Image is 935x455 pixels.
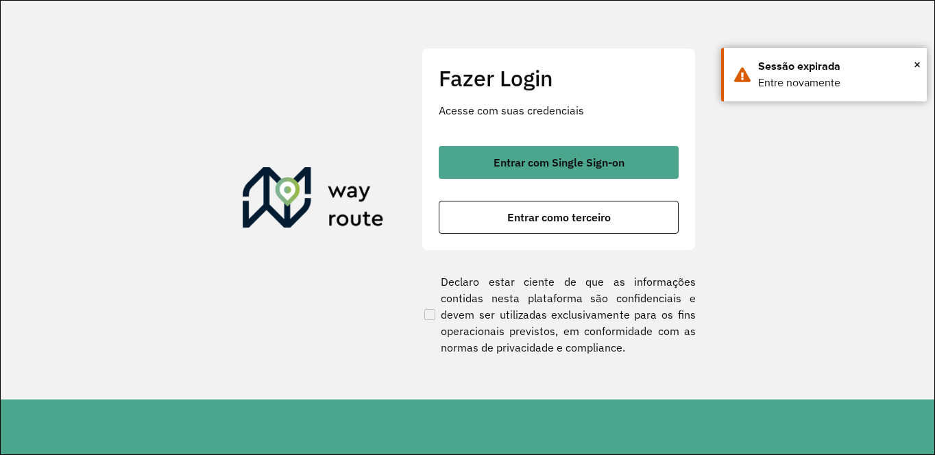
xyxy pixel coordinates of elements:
[439,146,679,179] button: button
[758,75,916,91] div: Entre novamente
[243,167,384,233] img: Roteirizador AmbevTech
[439,102,679,119] p: Acesse com suas credenciais
[439,201,679,234] button: button
[758,58,916,75] div: Sessão expirada
[914,54,921,75] button: Close
[439,65,679,91] h2: Fazer Login
[422,273,696,356] label: Declaro estar ciente de que as informações contidas nesta plataforma são confidenciais e devem se...
[507,212,611,223] span: Entrar como terceiro
[914,54,921,75] span: ×
[494,157,624,168] span: Entrar com Single Sign-on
